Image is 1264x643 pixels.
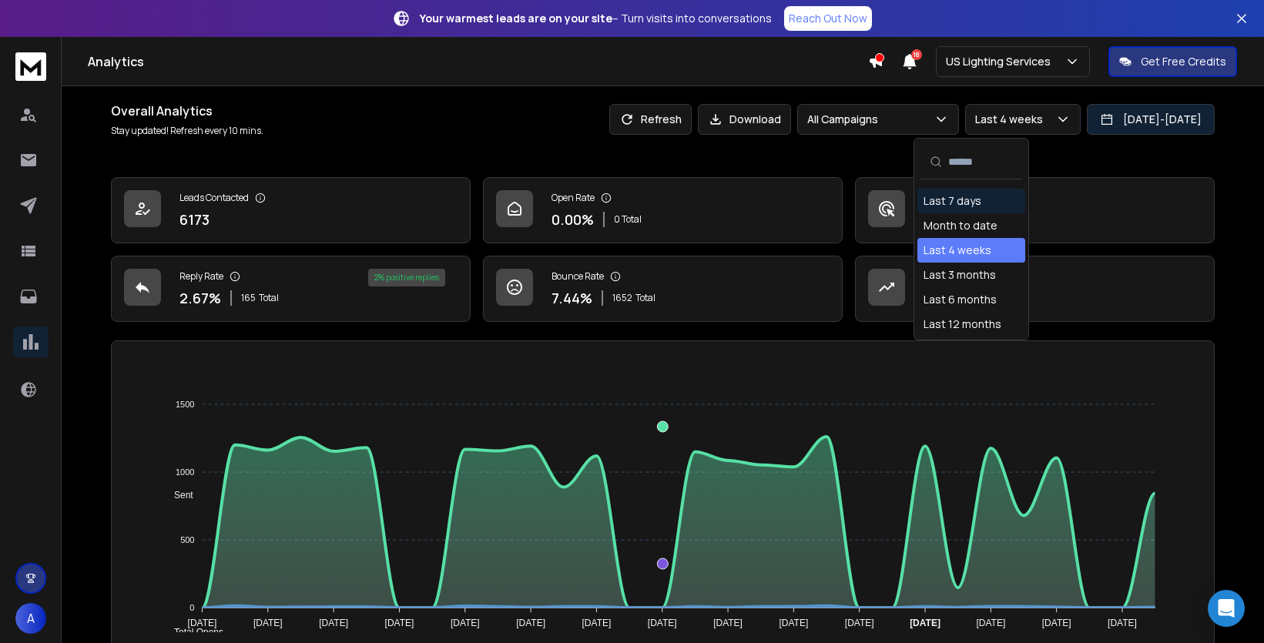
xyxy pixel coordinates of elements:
tspan: [DATE] [910,618,940,628]
div: Open Intercom Messenger [1208,590,1245,627]
span: 165 [241,292,256,304]
span: Total [259,292,279,304]
p: US Lighting Services [946,54,1057,69]
tspan: [DATE] [319,618,348,628]
tspan: 0 [190,603,195,612]
strong: Your warmest leads are on your site [420,11,612,25]
a: Opportunities4$400 [855,256,1215,322]
p: Reply Rate [179,270,223,283]
p: Download [729,112,781,127]
tspan: [DATE] [188,618,217,628]
p: 6173 [179,209,210,230]
div: Last 3 months [924,267,996,283]
a: Open Rate0.00%0 Total [483,177,843,243]
tspan: [DATE] [845,618,874,628]
span: 18 [911,49,922,60]
button: Refresh [609,104,692,135]
p: Bounce Rate [552,270,604,283]
p: Get Free Credits [1141,54,1226,69]
p: 0.00 % [552,209,594,230]
tspan: [DATE] [780,618,809,628]
p: 7.44 % [552,287,592,309]
button: Get Free Credits [1108,46,1237,77]
tspan: [DATE] [253,618,283,628]
tspan: [DATE] [516,618,545,628]
div: Last 4 weeks [924,243,991,258]
span: 1652 [612,292,632,304]
div: Last 12 months [924,316,1001,332]
button: Download [698,104,791,135]
a: Reach Out Now [784,6,872,31]
p: Reach Out Now [789,11,867,26]
span: Sent [163,490,193,501]
tspan: 1500 [176,400,194,409]
p: Leads Contacted [179,192,249,204]
tspan: 500 [180,535,194,544]
a: Reply Rate2.67%165Total2% positive replies [111,256,471,322]
p: 0 Total [614,213,642,226]
tspan: [DATE] [713,618,743,628]
a: Bounce Rate7.44%1652Total [483,256,843,322]
tspan: [DATE] [385,618,414,628]
p: Stay updated! Refresh every 10 mins. [111,125,263,137]
p: – Turn visits into conversations [420,11,772,26]
div: Last 7 days [924,193,981,209]
span: Total Opens [163,627,223,638]
span: Total [635,292,655,304]
button: A [15,603,46,634]
a: Leads Contacted6173 [111,177,471,243]
div: Month to date [924,218,997,233]
tspan: [DATE] [648,618,677,628]
a: Click Rate0.00%0 Total [855,177,1215,243]
button: [DATE]-[DATE] [1087,104,1215,135]
p: Refresh [641,112,682,127]
tspan: [DATE] [582,618,612,628]
tspan: [DATE] [1108,618,1137,628]
tspan: [DATE] [451,618,480,628]
p: Last 4 weeks [975,112,1049,127]
img: logo [15,52,46,81]
div: 2 % positive replies [368,269,445,286]
h1: Overall Analytics [111,102,263,120]
p: All Campaigns [807,112,884,127]
p: Open Rate [552,192,595,204]
div: Last 6 months [924,292,997,307]
tspan: [DATE] [977,618,1006,628]
p: 2.67 % [179,287,221,309]
tspan: 1000 [176,467,194,477]
h1: Analytics [88,52,868,71]
tspan: [DATE] [1042,618,1071,628]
